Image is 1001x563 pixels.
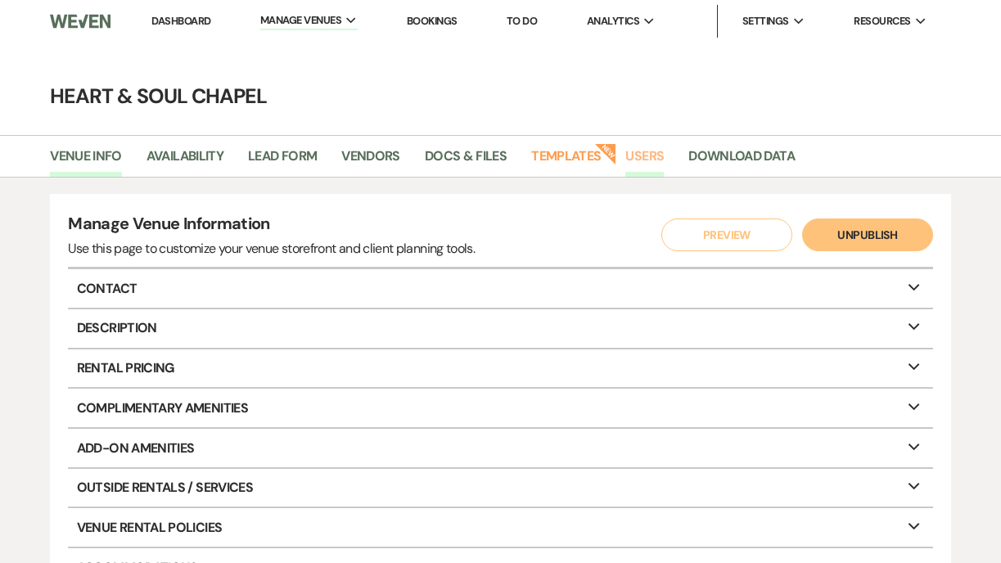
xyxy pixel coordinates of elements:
[68,349,933,388] p: Rental Pricing
[68,508,933,547] p: Venue Rental Policies
[68,212,475,239] h4: Manage Venue Information
[50,4,110,38] img: Weven Logo
[688,146,795,177] a: Download Data
[507,14,537,28] a: To Do
[341,146,400,177] a: Vendors
[425,146,507,177] a: Docs & Files
[151,14,210,28] a: Dashboard
[260,12,341,29] span: Manage Venues
[657,218,788,251] a: Preview
[68,469,933,507] p: Outside Rentals / Services
[587,13,639,29] span: Analytics
[407,14,458,28] a: Bookings
[595,142,618,164] strong: New
[68,239,475,259] div: Use this page to customize your venue storefront and client planning tools.
[68,269,933,308] p: Contact
[854,13,910,29] span: Resources
[802,218,933,251] button: Unpublish
[68,429,933,467] p: Add-On Amenities
[661,218,792,251] button: Preview
[147,146,223,177] a: Availability
[742,13,789,29] span: Settings
[248,146,317,177] a: Lead Form
[68,389,933,427] p: Complimentary Amenities
[531,146,601,177] a: Templates
[68,309,933,348] p: Description
[50,146,122,177] a: Venue Info
[625,146,664,177] a: Users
